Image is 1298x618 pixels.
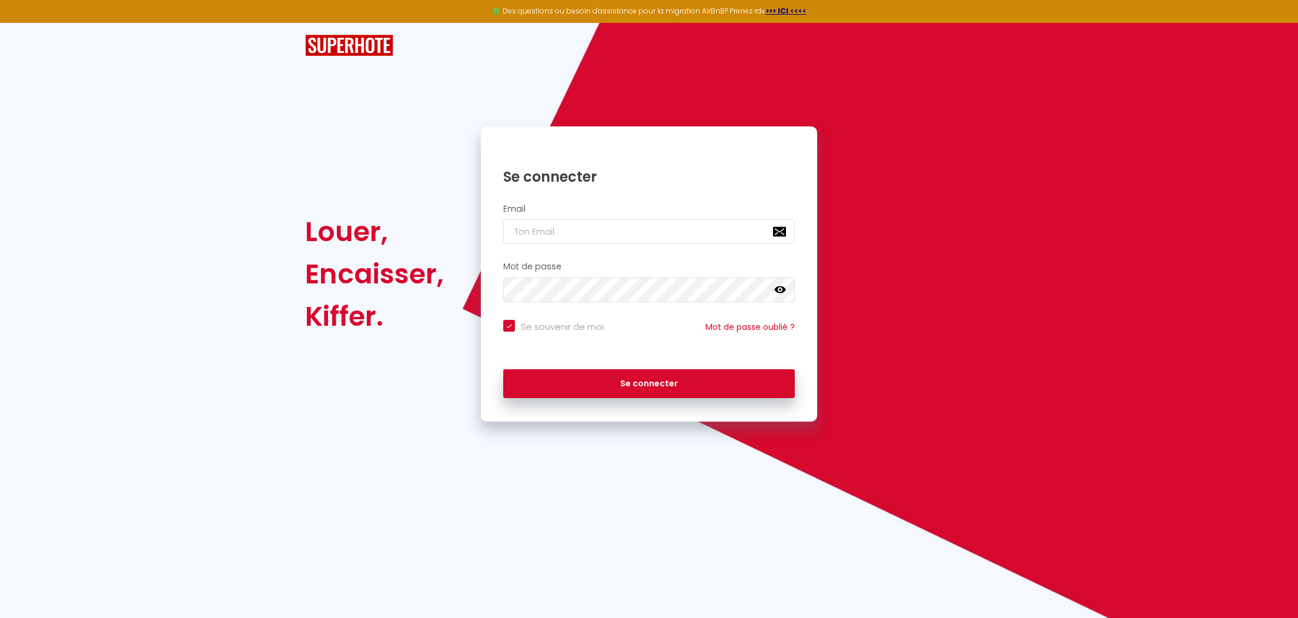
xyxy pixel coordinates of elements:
h2: Mot de passe [503,262,795,272]
a: Mot de passe oublié ? [705,321,795,333]
input: Ton Email [503,219,795,244]
button: Se connecter [503,369,795,399]
div: Louer, [305,211,444,253]
h1: Se connecter [503,168,795,186]
div: Encaisser, [305,253,444,295]
a: >>> ICI <<<< [765,6,807,16]
img: SuperHote logo [305,35,393,56]
div: Kiffer. [305,295,444,338]
h2: Email [503,204,795,214]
